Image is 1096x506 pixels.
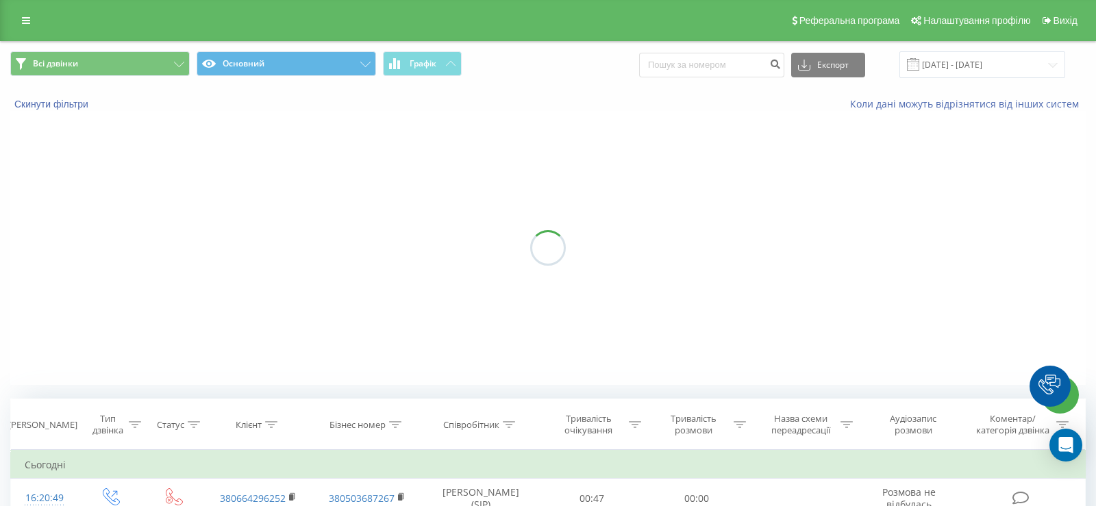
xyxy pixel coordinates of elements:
div: Тривалість розмови [657,413,730,436]
div: Назва схеми переадресації [764,413,837,436]
button: Графік [383,51,462,76]
div: Аудіозапис розмови [871,413,956,436]
a: 380503687267 [329,492,395,505]
div: [PERSON_NAME] [8,419,77,431]
a: 380664296252 [220,492,286,505]
div: Open Intercom Messenger [1049,429,1082,461]
span: Налаштування профілю [923,15,1030,26]
td: Сьогодні [11,451,1086,479]
span: Вихід [1054,15,1078,26]
button: Експорт [791,53,865,77]
span: Графік [410,59,436,68]
span: Реферальна програма [799,15,900,26]
div: Тривалість очікування [552,413,625,436]
input: Пошук за номером [639,53,784,77]
span: Всі дзвінки [33,58,78,69]
div: Коментар/категорія дзвінка [973,413,1053,436]
div: Статус [157,419,184,431]
button: Всі дзвінки [10,51,190,76]
button: Скинути фільтри [10,98,95,110]
button: Основний [197,51,376,76]
div: Співробітник [443,419,499,431]
div: Бізнес номер [329,419,386,431]
div: Клієнт [236,419,262,431]
a: Коли дані можуть відрізнятися вiд інших систем [850,97,1086,110]
div: Тип дзвінка [90,413,125,436]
